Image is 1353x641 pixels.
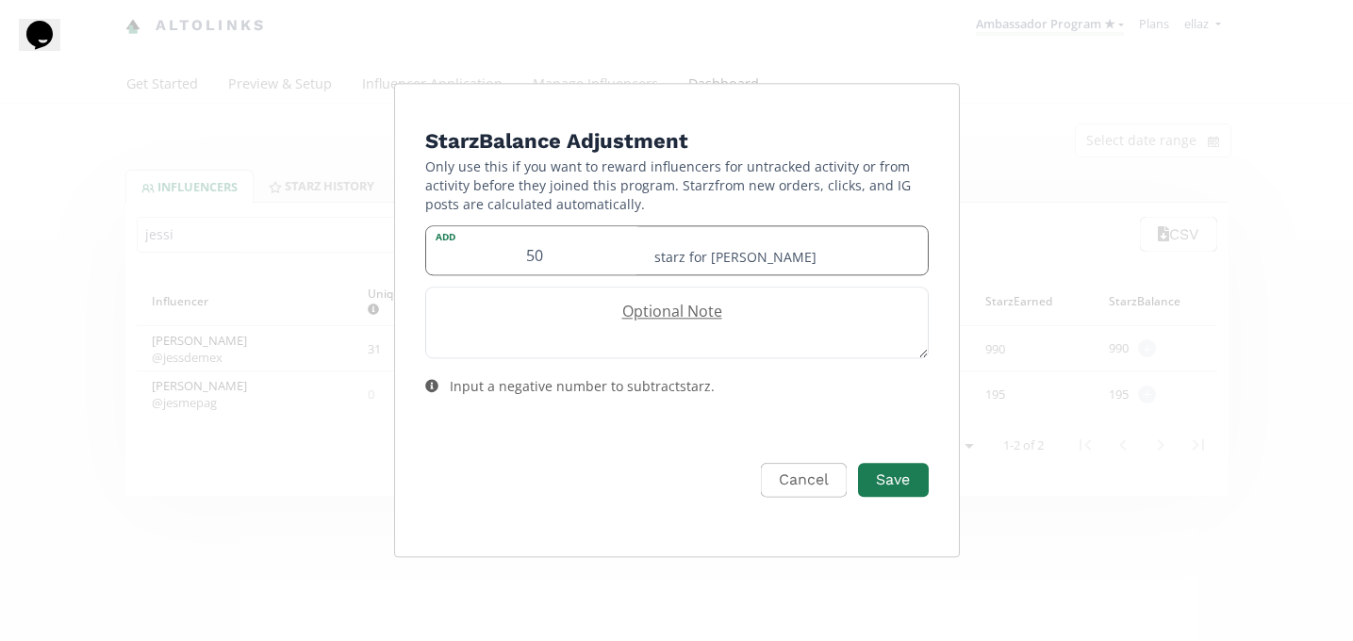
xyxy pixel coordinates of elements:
[394,83,960,557] div: Edit Program
[643,226,928,274] div: starz for [PERSON_NAME]
[426,301,909,322] label: Optional Note
[425,125,929,157] h4: Starz Balance Adjustment
[858,463,928,498] button: Save
[426,226,643,243] label: Add
[425,157,929,214] p: Only use this if you want to reward influencers for untracked activity or from activity before th...
[450,377,715,396] div: Input a negative number to subtract starz .
[19,19,79,75] iframe: chat widget
[761,463,847,498] button: Cancel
